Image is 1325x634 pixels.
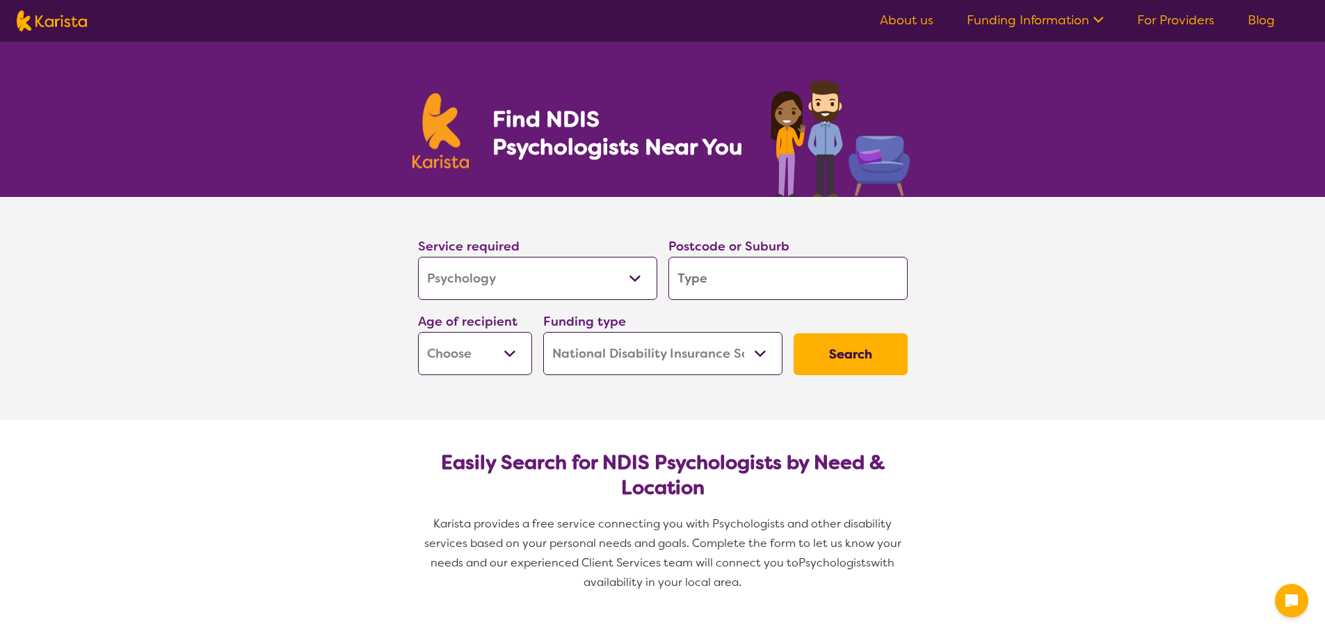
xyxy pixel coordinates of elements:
label: Funding type [543,313,626,330]
img: Karista logo [412,93,469,168]
a: For Providers [1137,12,1214,29]
label: Postcode or Suburb [668,238,789,255]
label: Age of recipient [418,313,517,330]
img: psychology [766,75,913,197]
label: Service required [418,238,520,255]
span: Psychologists [798,555,871,570]
img: Karista logo [17,10,87,31]
span: Karista provides a free service connecting you with Psychologists and other disability services b... [424,516,904,570]
h1: Find NDIS Psychologists Near You [492,105,750,161]
a: About us [880,12,933,29]
h2: Easily Search for NDIS Psychologists by Need & Location [429,450,897,500]
input: Type [668,257,908,300]
button: Search [794,333,908,375]
a: Blog [1248,12,1275,29]
a: Funding Information [967,12,1104,29]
